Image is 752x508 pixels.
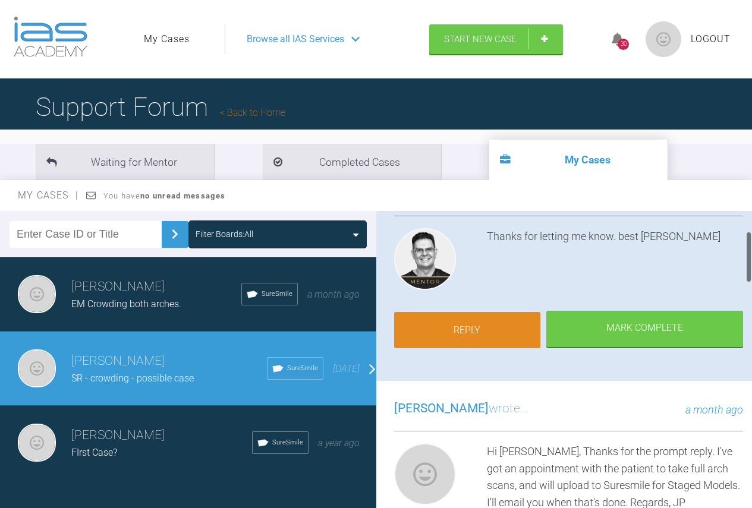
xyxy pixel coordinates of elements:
li: Waiting for Mentor [36,144,214,180]
span: Start New Case [444,34,517,45]
span: [DATE] [333,363,360,374]
h3: [PERSON_NAME] [71,277,241,297]
span: a month ago [685,403,743,416]
img: chevronRight.28bd32b0.svg [165,225,184,244]
input: Enter Case ID or Title [10,221,162,248]
a: Start New Case [429,24,563,54]
h3: [PERSON_NAME] [71,425,252,446]
div: Thanks for letting me know. best [PERSON_NAME] [487,228,744,295]
a: My Cases [144,31,190,47]
img: Geoff Stone [394,228,456,290]
div: Mark Complete [546,311,743,348]
span: SR - crowding - possible case [71,373,194,384]
span: You have [103,191,225,200]
span: Browse all IAS Services [247,31,344,47]
div: Filter Boards: All [196,228,253,241]
span: a year ago [318,437,360,449]
h1: Support Forum [36,86,285,128]
img: John Paul Flanigan [18,275,56,313]
li: My Cases [489,140,668,180]
img: John Paul Flanigan [18,424,56,462]
span: My Cases [18,190,79,201]
img: logo-light.3e3ef733.png [14,17,87,57]
span: SureSmile [287,363,318,374]
img: profile.png [646,21,681,57]
h3: [PERSON_NAME] [71,351,267,371]
li: Completed Cases [263,144,441,180]
span: EM Crowding both arches. [71,298,181,310]
img: John Paul Flanigan [394,443,456,505]
h3: wrote... [394,399,529,419]
span: [PERSON_NAME] [394,401,489,415]
span: a month ago [307,289,360,300]
span: FIrst Case? [71,447,117,458]
img: John Paul Flanigan [18,349,56,387]
div: 30 [618,39,629,50]
a: Reply [394,312,541,349]
span: SureSmile [272,437,303,448]
strong: no unread messages [140,191,225,200]
a: Back to Home [220,107,285,118]
span: SureSmile [262,289,292,299]
a: Logout [691,31,731,47]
